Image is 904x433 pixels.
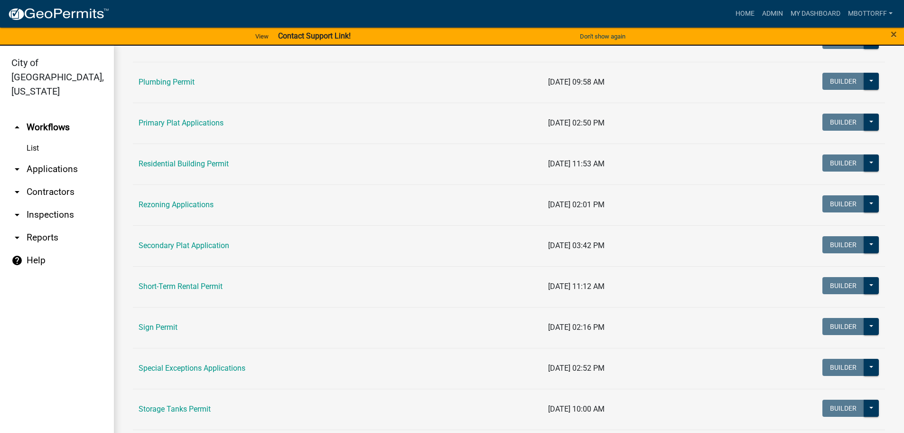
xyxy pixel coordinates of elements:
[844,5,896,23] a: Mbottorff
[139,282,223,291] a: Short-Term Rental Permit
[139,159,229,168] a: Residential Building Permit
[787,5,844,23] a: My Dashboard
[11,164,23,175] i: arrow_drop_down
[548,404,605,414] span: [DATE] 10:00 AM
[548,77,605,87] span: [DATE] 09:58 AM
[139,77,195,87] a: Plumbing Permit
[139,241,229,250] a: Secondary Plat Application
[822,114,864,131] button: Builder
[732,5,758,23] a: Home
[822,195,864,212] button: Builder
[822,318,864,335] button: Builder
[891,29,897,40] button: Close
[548,282,605,291] span: [DATE] 11:12 AM
[891,28,897,41] span: ×
[139,404,211,414] a: Storage Tanks Permit
[139,118,224,127] a: Primary Plat Applications
[139,323,177,332] a: Sign Permit
[11,209,23,221] i: arrow_drop_down
[822,154,864,172] button: Builder
[822,32,864,49] button: Builder
[822,236,864,253] button: Builder
[822,277,864,294] button: Builder
[11,186,23,198] i: arrow_drop_down
[822,400,864,417] button: Builder
[11,255,23,266] i: help
[139,364,245,373] a: Special Exceptions Applications
[822,359,864,376] button: Builder
[548,118,605,127] span: [DATE] 02:50 PM
[576,29,629,44] button: Don't show again
[139,200,214,209] a: Rezoning Applications
[548,241,605,250] span: [DATE] 03:42 PM
[758,5,787,23] a: Admin
[252,29,272,44] a: View
[548,200,605,209] span: [DATE] 02:01 PM
[548,159,605,168] span: [DATE] 11:53 AM
[548,323,605,332] span: [DATE] 02:16 PM
[11,122,23,133] i: arrow_drop_up
[822,73,864,90] button: Builder
[548,364,605,373] span: [DATE] 02:52 PM
[11,232,23,243] i: arrow_drop_down
[278,31,351,40] strong: Contact Support Link!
